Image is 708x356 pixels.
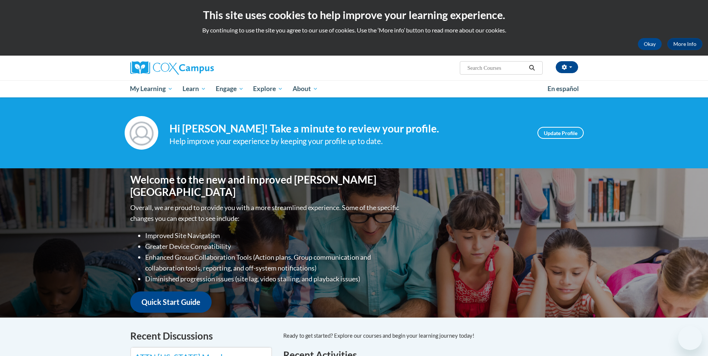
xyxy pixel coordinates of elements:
[169,135,526,147] div: Help improve your experience by keeping your profile up to date.
[125,116,158,150] img: Profile Image
[537,127,584,139] a: Update Profile
[548,85,579,93] span: En español
[130,329,272,343] h4: Recent Discussions
[6,26,702,34] p: By continuing to use the site you agree to our use of cookies. Use the ‘More info’ button to read...
[169,122,526,135] h4: Hi [PERSON_NAME]! Take a minute to review your profile.
[145,252,401,274] li: Enhanced Group Collaboration Tools (Action plans, Group communication and collaboration tools, re...
[253,84,283,93] span: Explore
[125,80,178,97] a: My Learning
[130,84,173,93] span: My Learning
[130,61,214,75] img: Cox Campus
[543,81,584,97] a: En español
[678,326,702,350] iframe: Button to launch messaging window
[6,7,702,22] h2: This site uses cookies to help improve your learning experience.
[638,38,662,50] button: Okay
[119,80,589,97] div: Main menu
[248,80,288,97] a: Explore
[183,84,206,93] span: Learn
[130,174,401,199] h1: Welcome to the new and improved [PERSON_NAME][GEOGRAPHIC_DATA]
[211,80,249,97] a: Engage
[293,84,318,93] span: About
[145,274,401,284] li: Diminished progression issues (site lag, video stalling, and playback issues)
[667,38,702,50] a: More Info
[467,63,526,72] input: Search Courses
[526,63,537,72] button: Search
[556,61,578,73] button: Account Settings
[130,202,401,224] p: Overall, we are proud to provide you with a more streamlined experience. Some of the specific cha...
[145,230,401,241] li: Improved Site Navigation
[130,61,272,75] a: Cox Campus
[145,241,401,252] li: Greater Device Compatibility
[288,80,323,97] a: About
[216,84,244,93] span: Engage
[130,291,212,313] a: Quick Start Guide
[178,80,211,97] a: Learn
